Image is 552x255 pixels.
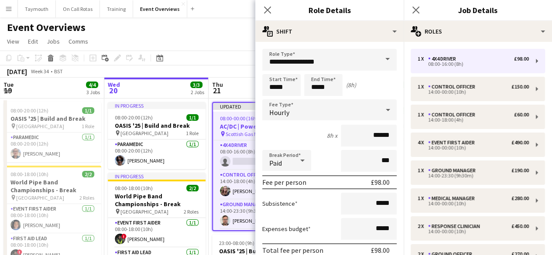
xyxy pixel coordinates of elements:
div: 3 Jobs [86,89,100,95]
span: 08:00-20:00 (12h) [115,114,153,121]
app-job-card: In progress08:00-20:00 (12h)1/1OASIS '25 | Build and Break [GEOGRAPHIC_DATA]1 RoleParamedic1/108:... [108,102,206,169]
span: 1/1 [82,107,94,114]
div: £450.00 [511,223,529,229]
span: 3/3 [190,82,202,88]
span: Thu [212,81,223,88]
app-card-role: Paramedic1/108:00-20:00 (12h)[PERSON_NAME] [3,133,101,162]
div: Control Officer [428,112,479,118]
span: 4/4 [86,82,98,88]
h3: OASIS '25 | Build and Break [108,122,206,129]
app-card-role: Event First Aider1/108:00-18:00 (10h)[PERSON_NAME] [3,204,101,234]
div: 1 x [418,167,428,173]
div: 1 x [418,195,428,201]
button: Event Overviews [133,0,187,17]
span: ! [121,234,127,239]
app-job-card: Updated08:00-00:00 (16h) (Fri)62/63AC/DC | Power Up Tour Scottish Gas Murrayfield19 Roles4x4 Driv... [212,102,310,231]
div: Event First Aider [428,139,478,146]
h3: World Pipe Band Championships - Break [108,192,206,208]
h3: Job Details [404,4,552,16]
div: 1 x [418,84,428,90]
h1: Event Overviews [7,21,86,34]
span: 1/1 [186,114,199,121]
span: Edit [28,37,38,45]
app-card-role: Paramedic1/108:00-20:00 (12h)[PERSON_NAME] [108,139,206,169]
span: Week 34 [29,68,51,75]
h3: World Pipe Band Championships - Break [3,178,101,194]
span: Tue [3,81,14,88]
div: Fee per person [262,178,306,187]
span: Comms [69,37,88,45]
span: 1 Role [82,123,94,129]
span: 08:00-00:00 (16h) (Fri) [220,115,268,122]
app-card-role: 4x4 Driver0/108:00-16:00 (8h) [213,140,309,170]
a: Edit [24,36,41,47]
div: Medical Manager [428,195,478,201]
span: View [7,37,19,45]
div: £98.00 [514,56,529,62]
span: 21 [211,85,223,95]
div: 2 x [418,223,428,229]
div: 14:00-00:00 (10h) [418,146,529,150]
div: (8h) [346,81,356,89]
span: 19 [2,85,14,95]
div: Shift [255,21,404,42]
div: £98.00 [371,246,390,255]
span: Jobs [47,37,60,45]
div: 4 x [418,139,428,146]
span: Wed [108,81,120,88]
div: £280.00 [511,195,529,201]
button: Taymouth [18,0,56,17]
button: Training [100,0,133,17]
div: 14:00-00:00 (10h) [418,201,529,206]
div: £190.00 [511,167,529,173]
app-job-card: 08:00-20:00 (12h)1/1OASIS '25 | Build and Break [GEOGRAPHIC_DATA]1 RoleParamedic1/108:00-20:00 (1... [3,102,101,162]
span: Scottish Gas Murrayfield [226,131,280,137]
div: In progress [108,102,206,109]
div: Total fee per person [262,246,323,255]
div: Ground Manager [428,167,479,173]
div: 14:00-00:00 (10h) [418,229,529,234]
span: 1 Role [186,130,199,136]
div: Response Clinician [428,223,483,229]
span: 23:00-08:00 (9h) (Fri) [219,240,264,246]
div: Control Officer [428,84,479,90]
span: 2 Roles [79,194,94,201]
div: Roles [404,21,552,42]
h3: Role Details [255,4,404,16]
a: View [3,36,23,47]
button: On Call Rotas [56,0,100,17]
span: 2/2 [186,185,199,191]
div: 14:00-00:00 (10h) [418,90,529,94]
app-card-role: Event First Aider1/108:00-18:00 (10h)![PERSON_NAME] [108,218,206,248]
h3: AC/DC | Power Up Tour [213,122,309,130]
label: Expenses budget [262,225,311,233]
a: Jobs [43,36,63,47]
div: Updated [213,103,309,110]
span: [GEOGRAPHIC_DATA] [16,123,64,129]
span: 20 [106,85,120,95]
h3: OASIS '25 | Build and Break [3,115,101,122]
span: 2 Roles [184,208,199,215]
a: Comms [65,36,92,47]
div: 2 Jobs [191,89,204,95]
span: 08:00-18:00 (10h) [10,171,48,177]
div: £150.00 [511,84,529,90]
span: Hourly [269,108,289,117]
h3: OASIS '25 | Build and Break [212,247,310,255]
div: £98.00 [371,178,390,187]
span: 2/2 [82,171,94,177]
div: [DATE] [7,67,27,76]
div: In progress [108,173,206,180]
span: 08:00-20:00 (12h) [10,107,48,114]
app-card-role: Ground Manager1/114:00-23:30 (9h30m)[PERSON_NAME] [213,200,309,229]
label: Subsistence [262,200,298,207]
div: 1 x [418,56,428,62]
div: 08:00-16:00 (8h) [418,62,529,66]
span: ! [17,249,22,255]
div: 14:00-23:30 (9h30m) [418,173,529,178]
div: 4x4 Driver [428,56,459,62]
div: 14:00-18:00 (4h) [418,118,529,122]
div: BST [54,68,63,75]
